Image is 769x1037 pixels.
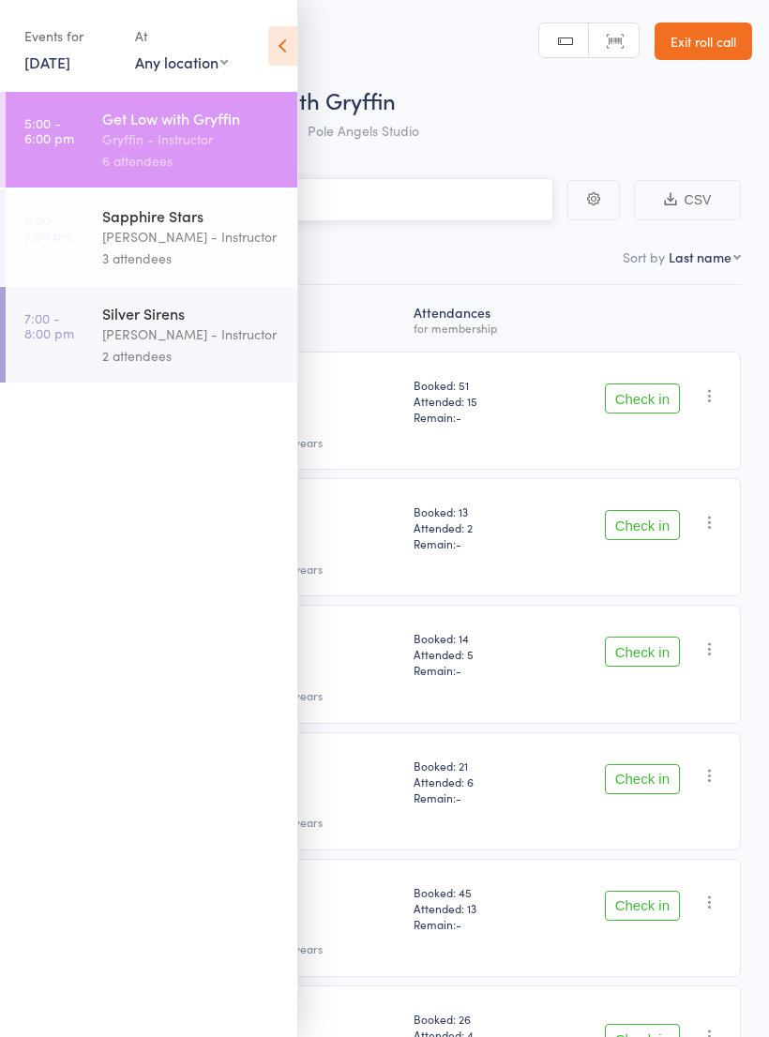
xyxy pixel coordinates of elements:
span: Booked: 21 [414,758,535,774]
div: At [135,21,228,52]
a: [DATE] [24,52,70,72]
span: Pole Angels Studio [308,121,419,140]
a: 6:00 -7:00 pmSapphire Stars[PERSON_NAME] - Instructor3 attendees [6,189,297,285]
a: Exit roll call [655,23,752,60]
span: Booked: 51 [414,377,535,393]
div: [PERSON_NAME] - Instructor [102,323,281,345]
span: Booked: 14 [414,630,535,646]
span: Booked: 13 [414,503,535,519]
span: Remain: [414,662,535,678]
span: Attended: 15 [414,393,535,409]
span: - [456,409,461,425]
span: - [456,916,461,932]
span: Remain: [414,789,535,805]
div: Events for [24,21,116,52]
time: 5:00 - 6:00 pm [24,115,74,145]
div: Silver Sirens [102,303,281,323]
span: Remain: [414,409,535,425]
div: for membership [414,322,535,334]
span: Attended: 6 [414,774,535,789]
button: Check in [605,637,680,667]
span: Booked: 26 [414,1011,535,1027]
div: Get Low with Gryffin [102,108,281,128]
a: 7:00 -8:00 pmSilver Sirens[PERSON_NAME] - Instructor2 attendees [6,287,297,383]
div: Atten­dances [406,293,542,343]
time: 6:00 - 7:00 pm [24,213,73,243]
div: [PERSON_NAME] - Instructor [102,226,281,248]
span: Booked: 45 [414,884,535,900]
div: 2 attendees [102,345,281,367]
div: Gryffin - Instructor [102,128,281,150]
button: Check in [605,510,680,540]
label: Sort by [623,248,665,266]
div: Any location [135,52,228,72]
button: CSV [634,180,741,220]
span: - [456,535,461,551]
a: 5:00 -6:00 pmGet Low with GryffinGryffin - Instructor6 attendees [6,92,297,188]
span: Remain: [414,916,535,932]
span: Remain: [414,535,535,551]
span: - [456,662,461,678]
div: Sapphire Stars [102,205,281,226]
span: Attended: 2 [414,519,535,535]
button: Check in [605,383,680,413]
span: - [456,789,461,805]
button: Check in [605,891,680,921]
time: 7:00 - 8:00 pm [24,310,74,340]
div: Last name [669,248,731,266]
span: Attended: 5 [414,646,535,662]
div: 6 attendees [102,150,281,172]
button: Check in [605,764,680,794]
span: Attended: 13 [414,900,535,916]
div: 3 attendees [102,248,281,269]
